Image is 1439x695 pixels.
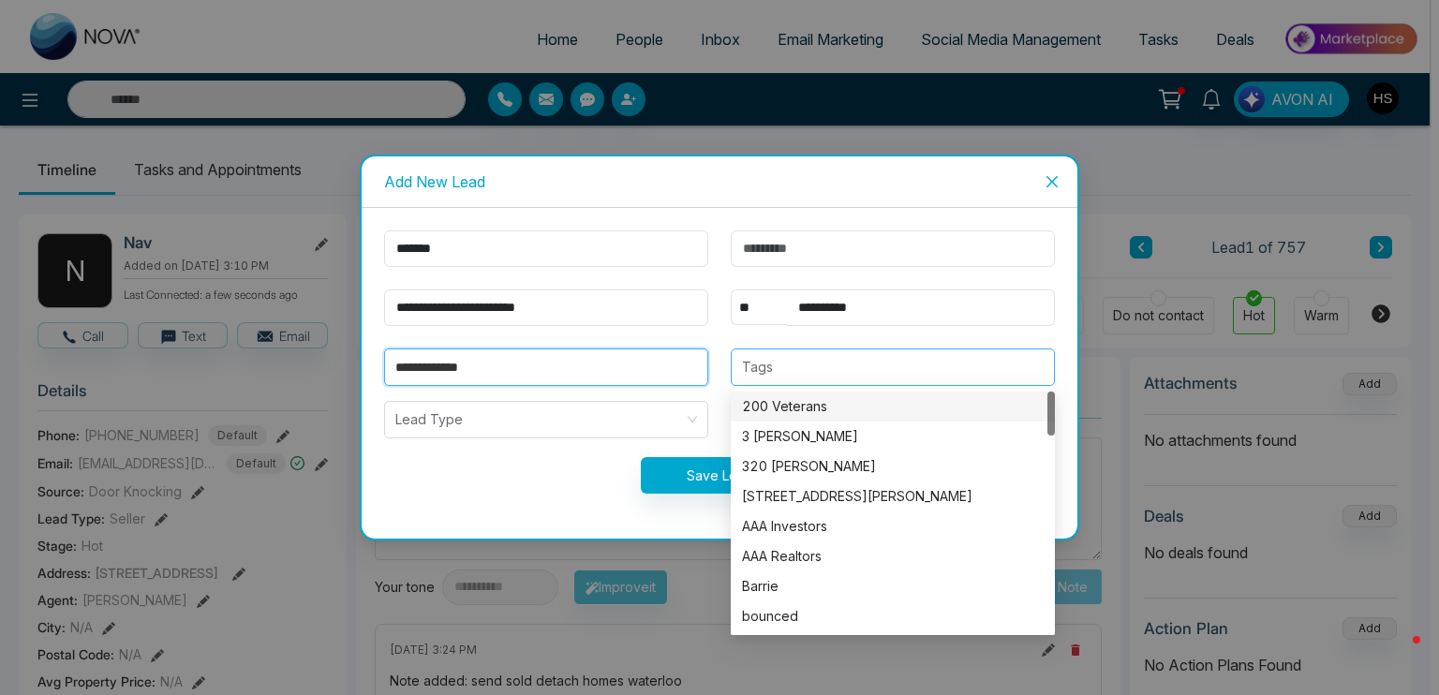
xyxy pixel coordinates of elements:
div: AAA Realtors [742,546,1044,567]
div: AAA Investors [742,516,1044,537]
div: 320 [PERSON_NAME] [742,456,1044,477]
span: close [1045,174,1060,189]
div: 200 Veterans [731,392,1055,421]
div: 320 dixon [731,451,1055,481]
div: 3 [PERSON_NAME] [742,426,1044,447]
div: AAA Realtors [731,541,1055,571]
div: 399 Vodden st lead [731,481,1055,511]
div: 200 Veterans [742,396,1044,417]
iframe: Intercom live chat [1375,631,1420,676]
button: Close [1027,156,1077,207]
div: Barrie [742,576,1044,597]
div: bounced [742,606,1044,627]
button: Save Lead [641,457,799,494]
div: [STREET_ADDRESS][PERSON_NAME] [742,486,1044,507]
div: Add New Lead [384,171,1055,192]
div: AAA Investors [731,511,1055,541]
div: Barrie [731,571,1055,601]
div: 3 john toronto [731,421,1055,451]
div: bounced [731,601,1055,631]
